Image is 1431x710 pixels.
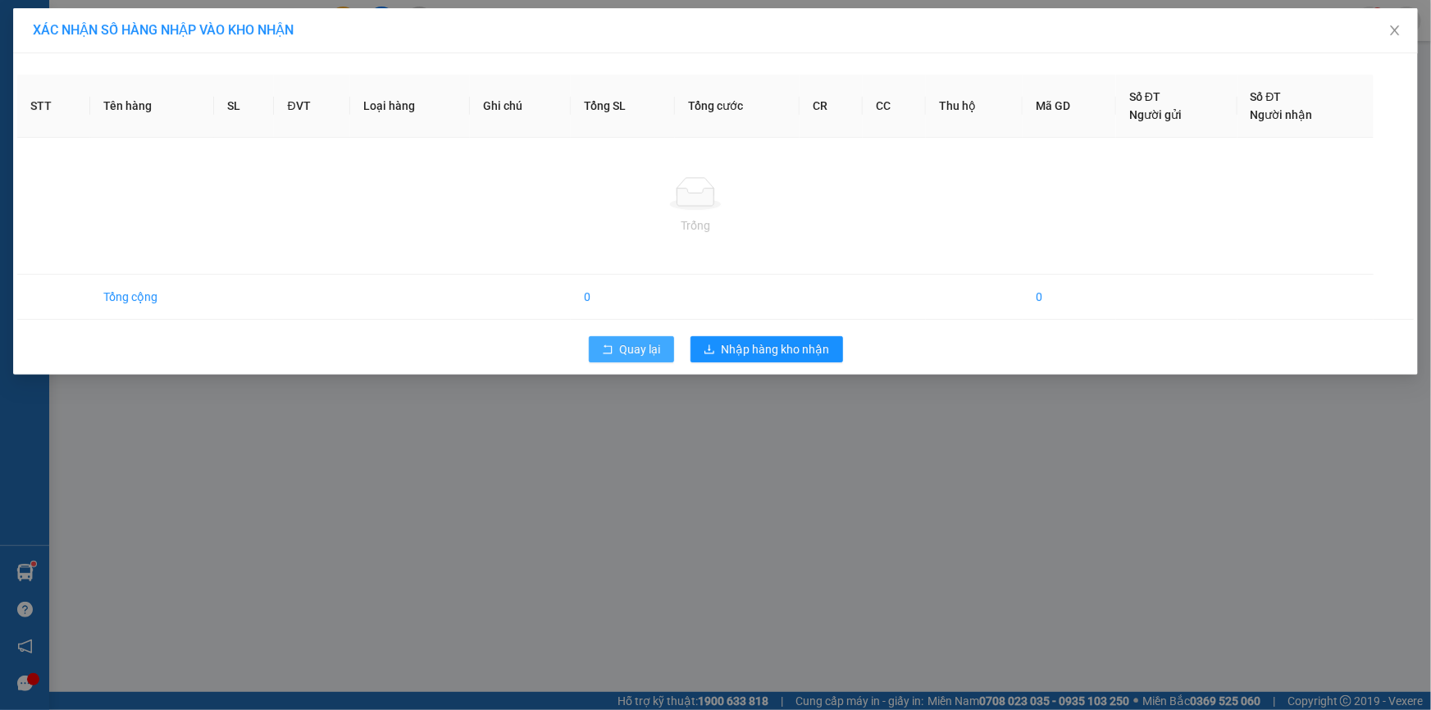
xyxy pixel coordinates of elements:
th: Ghi chú [470,75,571,138]
span: Người gửi [1129,108,1182,121]
td: Tổng cộng [90,275,214,320]
span: Số ĐT [1251,90,1282,103]
span: Nhập hàng kho nhận [722,340,830,358]
span: Quay lại [620,340,661,358]
td: 0 [1023,275,1116,320]
button: downloadNhập hàng kho nhận [690,336,843,362]
span: Số ĐT [1129,90,1160,103]
th: STT [17,75,90,138]
th: Thu hộ [926,75,1023,138]
span: XÁC NHẬN SỐ HÀNG NHẬP VÀO KHO NHẬN [33,22,294,38]
th: Tên hàng [90,75,214,138]
th: CC [863,75,926,138]
button: Close [1372,8,1418,54]
button: rollbackQuay lại [589,336,674,362]
th: Mã GD [1023,75,1116,138]
span: rollback [602,344,613,357]
th: Loại hàng [350,75,470,138]
span: Người nhận [1251,108,1313,121]
span: download [704,344,715,357]
th: Tổng cước [675,75,800,138]
td: 0 [571,275,676,320]
th: Tổng SL [571,75,676,138]
th: CR [800,75,863,138]
div: Trống [30,216,1360,234]
th: SL [214,75,275,138]
th: ĐVT [274,75,349,138]
span: close [1388,24,1401,37]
